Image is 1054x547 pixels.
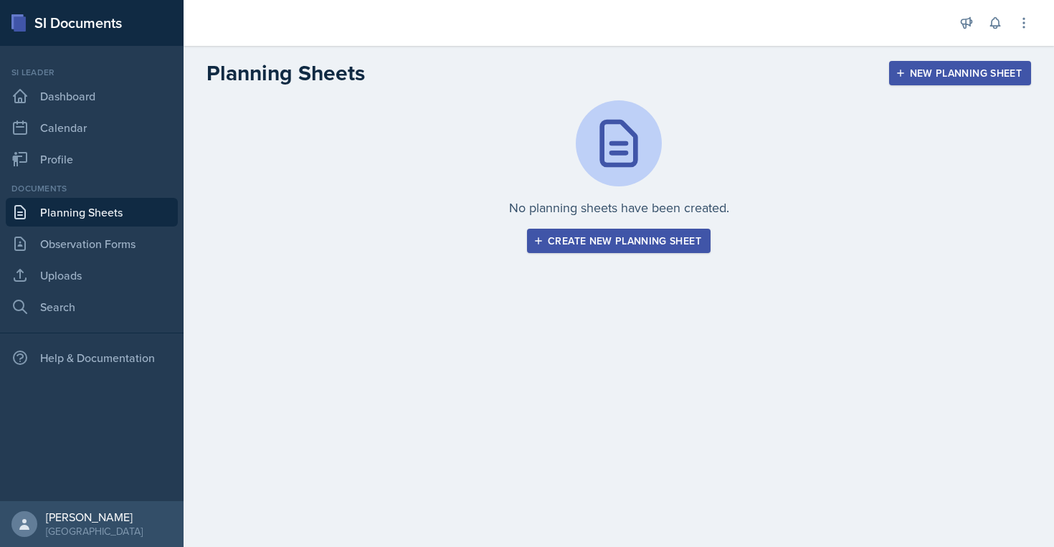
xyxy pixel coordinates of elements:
button: New Planning Sheet [889,61,1031,85]
div: Create new planning sheet [536,235,701,247]
button: Create new planning sheet [527,229,711,253]
a: Dashboard [6,82,178,110]
div: [GEOGRAPHIC_DATA] [46,524,143,538]
div: Help & Documentation [6,343,178,372]
div: Documents [6,182,178,195]
div: New Planning Sheet [898,67,1022,79]
div: Si leader [6,66,178,79]
a: Calendar [6,113,178,142]
a: Uploads [6,261,178,290]
a: Observation Forms [6,229,178,258]
a: Planning Sheets [6,198,178,227]
a: Search [6,292,178,321]
div: [PERSON_NAME] [46,510,143,524]
h2: Planning Sheets [206,60,365,86]
p: No planning sheets have been created. [509,198,729,217]
a: Profile [6,145,178,173]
